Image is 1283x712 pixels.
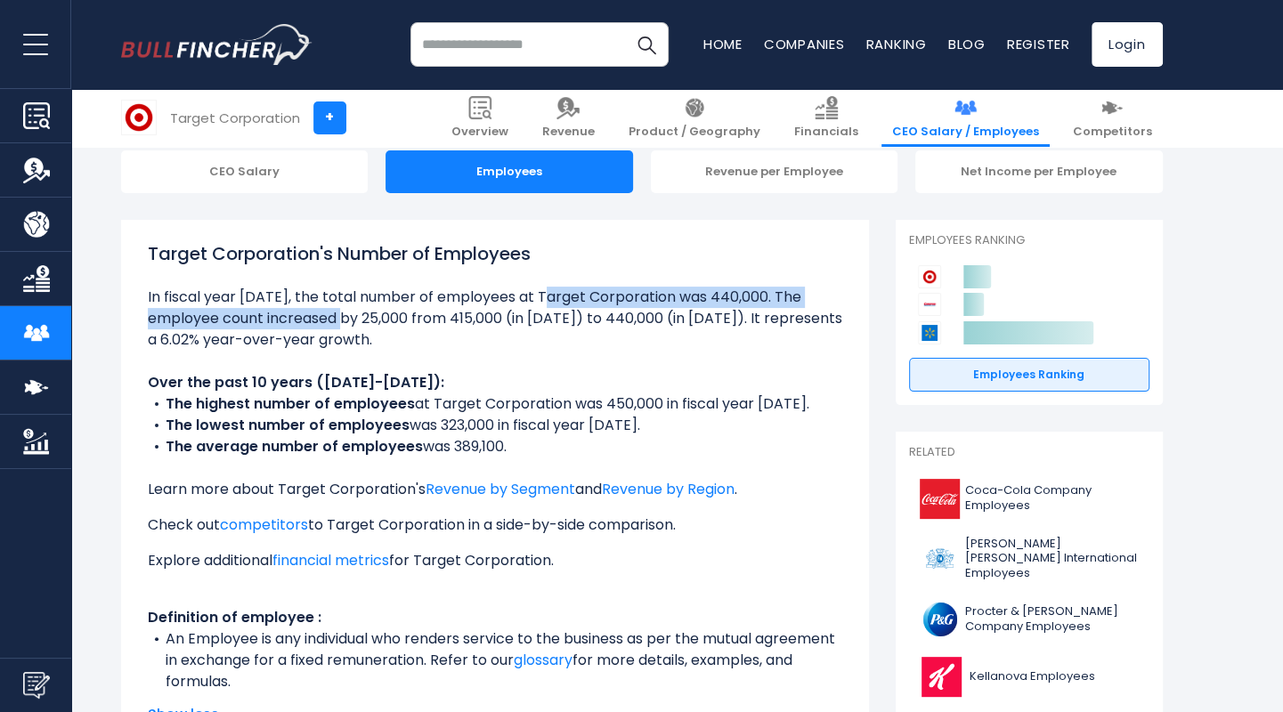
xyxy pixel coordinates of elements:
[918,293,941,316] img: Costco Wholesale Corporation competitors logo
[909,652,1149,701] a: Kellanova Employees
[965,604,1139,635] span: Procter & [PERSON_NAME] Company Employees
[121,24,313,65] img: bullfincher logo
[1062,89,1163,147] a: Competitors
[624,22,669,67] button: Search
[148,240,842,267] h1: Target Corporation's Number of Employees
[148,372,444,392] b: Over the past 10 years ([DATE]-[DATE]):
[148,393,842,415] li: at Target Corporation was 450,000 in fiscal year [DATE].
[166,436,423,457] b: The average number of employees
[920,599,960,639] img: PG logo
[970,669,1095,684] span: Kellanova Employees
[629,125,760,140] span: Product / Geography
[148,479,842,500] p: Learn more about Target Corporation's and .
[170,108,300,128] div: Target Corporation
[909,474,1149,523] a: Coca-Cola Company Employees
[166,415,410,435] b: The lowest number of employees
[148,415,842,436] li: was 323,000 in fiscal year [DATE].
[148,607,321,627] b: Definition of employee :
[909,532,1149,587] a: [PERSON_NAME] [PERSON_NAME] International Employees
[166,393,415,414] b: The highest number of employees
[148,628,842,692] li: An Employee is any individual who renders service to the business as per the mutual agreement in ...
[602,479,735,499] a: Revenue by Region
[920,538,960,578] img: PM logo
[121,150,369,193] div: CEO Salary
[1007,35,1070,53] a: Register
[441,89,519,147] a: Overview
[532,89,605,147] a: Revenue
[909,595,1149,643] a: Procter & [PERSON_NAME] Company Employees
[148,287,842,351] li: In fiscal year [DATE], the total number of employees at Target Corporation was 440,000. The emplo...
[313,101,346,134] a: +
[220,514,308,535] a: competitors
[909,445,1149,460] p: Related
[909,233,1149,248] p: Employees Ranking
[866,35,927,53] a: Ranking
[272,550,389,570] a: financial metrics
[148,436,842,457] li: was 389,100.
[909,358,1149,392] a: Employees Ranking
[764,35,845,53] a: Companies
[451,125,508,140] span: Overview
[915,150,1163,193] div: Net Income per Employee
[881,89,1050,147] a: CEO Salary / Employees
[542,125,595,140] span: Revenue
[920,479,960,519] img: KO logo
[892,125,1039,140] span: CEO Salary / Employees
[618,89,771,147] a: Product / Geography
[386,150,633,193] div: Employees
[426,479,575,499] a: Revenue by Segment
[920,657,964,697] img: K logo
[794,125,858,140] span: Financials
[121,24,313,65] a: Go to homepage
[965,483,1139,514] span: Coca-Cola Company Employees
[651,150,898,193] div: Revenue per Employee
[148,514,842,536] p: Check out to Target Corporation in a side-by-side comparison.
[1092,22,1163,67] a: Login
[703,35,743,53] a: Home
[514,650,572,670] a: glossary
[122,101,156,134] img: TGT logo
[1073,125,1152,140] span: Competitors
[918,321,941,344] img: Walmart competitors logo
[918,265,941,288] img: Target Corporation competitors logo
[784,89,869,147] a: Financials
[965,537,1139,582] span: [PERSON_NAME] [PERSON_NAME] International Employees
[148,550,842,571] p: Explore additional for Target Corporation.
[948,35,986,53] a: Blog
